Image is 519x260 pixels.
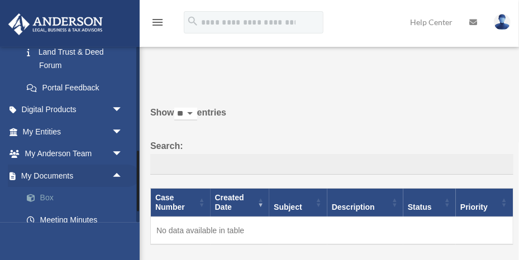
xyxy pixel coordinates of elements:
label: Search: [150,138,513,175]
th: Created Date: activate to sort column ascending [211,189,270,217]
th: Priority: activate to sort column ascending [456,189,513,217]
i: search [187,15,199,27]
td: No data available in table [151,216,513,244]
i: menu [151,16,164,29]
a: My Documentsarrow_drop_up [8,165,140,187]
th: Description: activate to sort column ascending [327,189,403,217]
a: My Entitiesarrow_drop_down [8,121,140,143]
span: arrow_drop_down [112,143,134,166]
img: User Pic [494,14,511,30]
label: Show entries [150,105,513,132]
th: Subject: activate to sort column ascending [269,189,327,217]
img: Anderson Advisors Platinum Portal [5,13,106,35]
select: Showentries [174,108,197,121]
span: arrow_drop_down [112,121,134,143]
span: arrow_drop_up [112,165,134,187]
a: Land Trust & Deed Forum [16,41,134,76]
a: Meeting Minutes [16,209,140,231]
th: Case Number: activate to sort column ascending [151,189,211,217]
a: Portal Feedback [16,76,134,99]
a: menu [151,20,164,29]
span: arrow_drop_down [112,99,134,122]
input: Search: [150,154,513,175]
th: Status: activate to sort column ascending [403,189,456,217]
a: My Anderson Teamarrow_drop_down [8,143,140,165]
a: Box [16,187,140,209]
a: Digital Productsarrow_drop_down [8,99,140,121]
